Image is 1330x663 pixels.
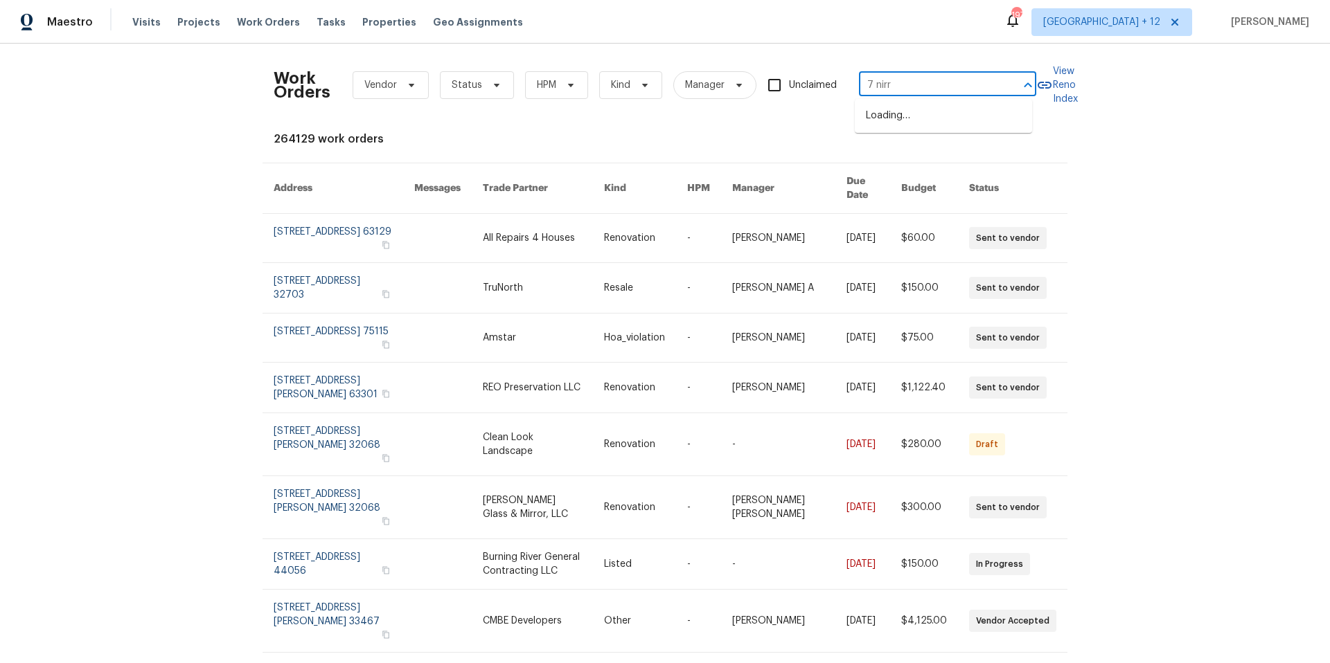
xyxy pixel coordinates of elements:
div: 264129 work orders [274,132,1056,146]
span: Visits [132,15,161,29]
td: CMBE Developers [472,590,593,653]
span: Status [452,78,482,92]
button: Close [1018,75,1038,95]
span: Manager [685,78,725,92]
button: Copy Address [380,515,392,527]
td: [PERSON_NAME] [721,314,835,363]
td: - [676,363,721,413]
td: - [676,263,721,314]
td: Other [593,590,676,653]
a: View Reno Index [1036,64,1078,106]
th: HPM [676,163,721,214]
button: Copy Address [380,388,392,400]
td: - [676,214,721,263]
td: - [676,314,721,363]
td: - [721,413,835,476]
span: Maestro [47,15,93,29]
button: Copy Address [380,288,392,300]
input: Enter in an address [859,75,997,96]
td: - [721,539,835,590]
span: Tasks [317,17,346,27]
td: Hoa_violation [593,314,676,363]
span: [PERSON_NAME] [1225,15,1309,29]
td: Listed [593,539,676,590]
td: Clean Look Landscape [472,413,593,476]
td: - [676,413,721,476]
button: Copy Address [380,239,392,251]
td: - [676,539,721,590]
div: Loading… [855,99,1032,133]
td: REO Preservation LLC [472,363,593,413]
th: Messages [403,163,472,214]
td: Renovation [593,363,676,413]
span: Unclaimed [789,78,837,93]
span: Properties [362,15,416,29]
td: [PERSON_NAME] A [721,263,835,314]
td: Renovation [593,476,676,539]
div: 197 [1011,8,1021,22]
th: Manager [721,163,835,214]
span: Projects [177,15,220,29]
th: Trade Partner [472,163,593,214]
span: Work Orders [237,15,300,29]
td: [PERSON_NAME] [721,590,835,653]
h2: Work Orders [274,71,330,99]
button: Copy Address [380,452,392,464]
button: Copy Address [380,628,392,641]
td: Burning River General Contracting LLC [472,539,593,590]
td: Resale [593,263,676,314]
td: All Repairs 4 Houses [472,214,593,263]
td: [PERSON_NAME] [PERSON_NAME] [721,476,835,539]
span: HPM [537,78,556,92]
button: Copy Address [380,338,392,351]
td: Renovation [593,413,676,476]
td: - [676,476,721,539]
td: [PERSON_NAME] [721,214,835,263]
td: Amstar [472,314,593,363]
th: Kind [593,163,676,214]
th: Budget [890,163,958,214]
span: Kind [611,78,630,92]
td: [PERSON_NAME] Glass & Mirror, LLC [472,476,593,539]
th: Status [958,163,1067,214]
td: Renovation [593,214,676,263]
td: [PERSON_NAME] [721,363,835,413]
span: Geo Assignments [433,15,523,29]
button: Copy Address [380,564,392,576]
td: - [676,590,721,653]
span: Vendor [364,78,397,92]
th: Address [263,163,403,214]
span: [GEOGRAPHIC_DATA] + 12 [1043,15,1160,29]
th: Due Date [835,163,890,214]
td: TruNorth [472,263,593,314]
